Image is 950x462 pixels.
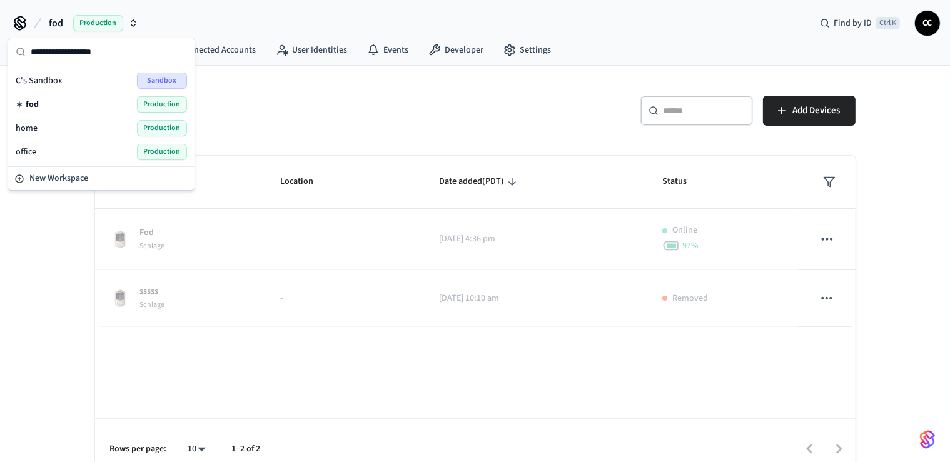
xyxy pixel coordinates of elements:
h5: Devices [95,96,468,121]
span: Date added(PDT) [439,172,520,191]
span: 97 % [682,239,699,252]
a: Settings [493,39,561,61]
p: [DATE] 4:36 pm [439,233,632,246]
div: 10 [182,440,212,458]
button: New Workspace [9,168,193,189]
button: Add Devices [763,96,856,126]
span: Status [662,172,703,191]
p: [DATE] 10:10 am [439,292,632,305]
button: CC [915,11,940,36]
table: sticky table [95,156,856,327]
p: 1–2 of 2 [232,443,261,456]
span: C's Sandbox [16,74,63,87]
span: fod [49,16,63,31]
a: Developer [418,39,493,61]
a: User Identities [266,39,357,61]
p: - [280,233,409,246]
div: Find by IDCtrl K [810,12,910,34]
p: - [280,292,409,305]
span: home [16,122,38,134]
p: Removed [672,292,708,305]
p: Online [672,224,697,237]
p: Fod [140,226,165,239]
div: Suggestions [8,66,195,166]
span: fod [26,98,39,111]
span: Production [137,120,187,136]
span: Add Devices [793,103,841,119]
img: SeamLogoGradient.69752ec5.svg [920,429,935,449]
img: Schlage Sense Smart Deadbolt with Camelot Trim, Front [110,288,130,308]
p: sssss [140,285,165,298]
a: Connected Accounts [153,39,266,61]
a: Events [357,39,418,61]
span: Sandbox [137,73,187,89]
span: Find by ID [834,17,872,29]
span: office [16,146,36,158]
img: Schlage Sense Smart Deadbolt with Camelot Trim, Front [110,229,130,249]
span: Location [280,172,330,191]
span: Production [73,15,123,31]
span: CC [916,12,939,34]
span: Production [137,96,187,113]
span: Schlage [140,299,165,310]
span: New Workspace [29,172,88,185]
p: Rows per page: [110,443,167,456]
span: Ctrl K [876,17,900,29]
span: Production [137,144,187,160]
span: Schlage [140,241,165,251]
